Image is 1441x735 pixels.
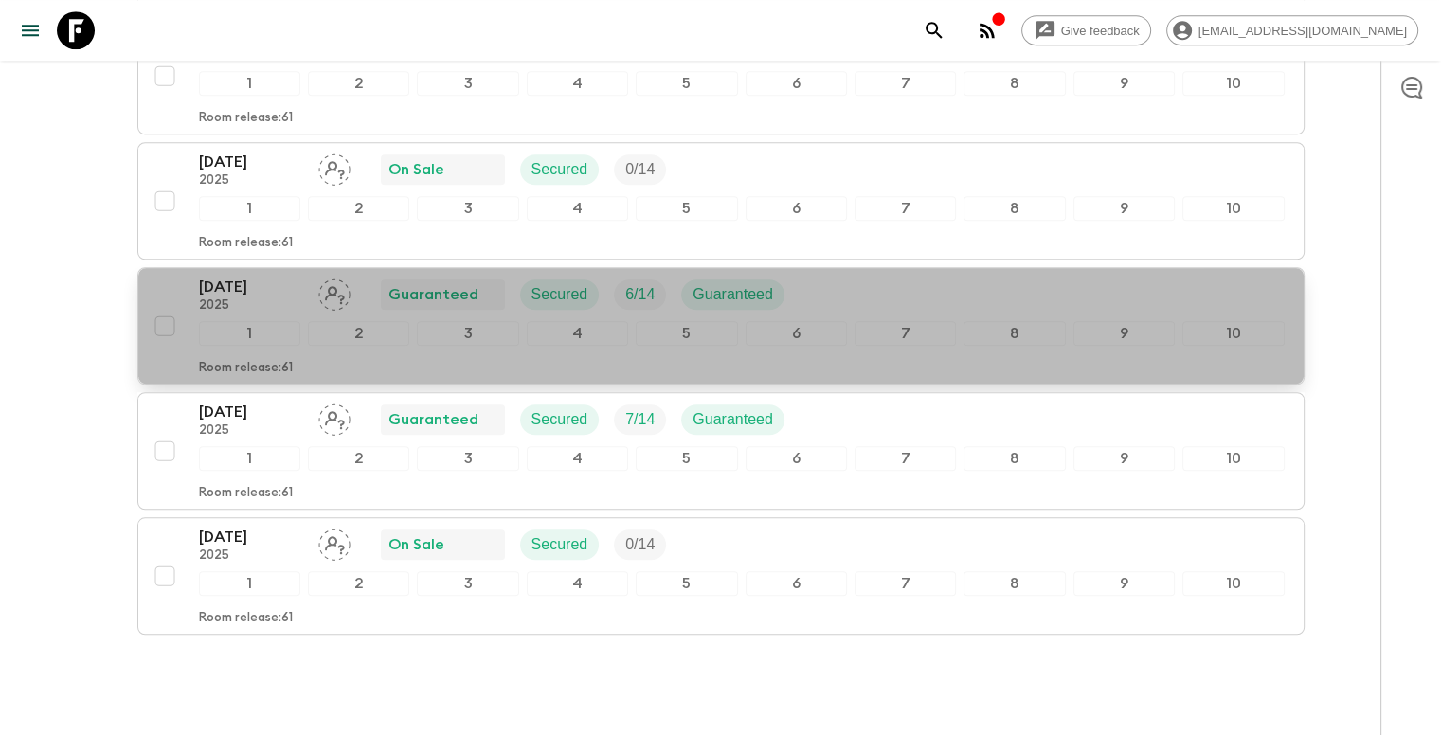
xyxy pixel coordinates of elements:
[318,284,351,299] span: Assign pack leader
[1166,15,1418,45] div: [EMAIL_ADDRESS][DOMAIN_NAME]
[520,279,600,310] div: Secured
[417,196,518,221] div: 3
[137,267,1305,385] button: [DATE]2025Assign pack leaderGuaranteedSecuredTrip FillGuaranteed12345678910Room release:61
[527,71,628,96] div: 4
[308,196,409,221] div: 2
[625,283,655,306] p: 6 / 14
[964,571,1065,596] div: 8
[417,571,518,596] div: 3
[636,321,737,346] div: 5
[199,151,303,173] p: [DATE]
[625,533,655,556] p: 0 / 14
[388,533,444,556] p: On Sale
[527,446,628,471] div: 4
[199,276,303,298] p: [DATE]
[1021,15,1151,45] a: Give feedback
[855,71,956,96] div: 7
[614,279,666,310] div: Trip Fill
[746,196,847,221] div: 6
[199,548,303,564] p: 2025
[855,571,956,596] div: 7
[527,196,628,221] div: 4
[1182,196,1284,221] div: 10
[318,159,351,174] span: Assign pack leader
[531,408,588,431] p: Secured
[531,283,588,306] p: Secured
[318,534,351,549] span: Assign pack leader
[1182,446,1284,471] div: 10
[636,571,737,596] div: 5
[318,409,351,424] span: Assign pack leader
[1073,321,1175,346] div: 9
[964,71,1065,96] div: 8
[199,236,293,251] p: Room release: 61
[308,446,409,471] div: 2
[1182,321,1284,346] div: 10
[964,196,1065,221] div: 8
[915,11,953,49] button: search adventures
[199,486,293,501] p: Room release: 61
[1073,571,1175,596] div: 9
[625,158,655,181] p: 0 / 14
[746,71,847,96] div: 6
[137,142,1305,260] button: [DATE]2025Assign pack leaderOn SaleSecuredTrip Fill12345678910Room release:61
[137,517,1305,635] button: [DATE]2025Assign pack leaderOn SaleSecuredTrip Fill12345678910Room release:61
[199,571,300,596] div: 1
[527,321,628,346] div: 4
[199,71,300,96] div: 1
[1073,446,1175,471] div: 9
[199,196,300,221] div: 1
[308,571,409,596] div: 2
[614,404,666,435] div: Trip Fill
[1051,24,1150,38] span: Give feedback
[693,408,773,431] p: Guaranteed
[11,11,49,49] button: menu
[1073,196,1175,221] div: 9
[199,111,293,126] p: Room release: 61
[855,321,956,346] div: 7
[137,17,1305,134] button: [DATE]2025Assign pack leaderOn SaleSecuredTrip Fill12345678910Room release:61
[417,321,518,346] div: 3
[614,154,666,185] div: Trip Fill
[199,611,293,626] p: Room release: 61
[746,321,847,346] div: 6
[308,71,409,96] div: 2
[693,283,773,306] p: Guaranteed
[1182,571,1284,596] div: 10
[308,321,409,346] div: 2
[388,408,478,431] p: Guaranteed
[964,321,1065,346] div: 8
[137,392,1305,510] button: [DATE]2025Assign pack leaderGuaranteedSecuredTrip FillGuaranteed12345678910Room release:61
[964,446,1065,471] div: 8
[1073,71,1175,96] div: 9
[855,446,956,471] div: 7
[636,196,737,221] div: 5
[199,321,300,346] div: 1
[199,526,303,548] p: [DATE]
[199,298,303,314] p: 2025
[520,404,600,435] div: Secured
[417,71,518,96] div: 3
[199,423,303,439] p: 2025
[1188,24,1417,38] span: [EMAIL_ADDRESS][DOMAIN_NAME]
[636,446,737,471] div: 5
[855,196,956,221] div: 7
[1182,71,1284,96] div: 10
[531,533,588,556] p: Secured
[417,446,518,471] div: 3
[199,401,303,423] p: [DATE]
[199,446,300,471] div: 1
[388,158,444,181] p: On Sale
[527,571,628,596] div: 4
[746,571,847,596] div: 6
[636,71,737,96] div: 5
[614,529,666,560] div: Trip Fill
[199,173,303,188] p: 2025
[520,154,600,185] div: Secured
[746,446,847,471] div: 6
[520,529,600,560] div: Secured
[531,158,588,181] p: Secured
[199,361,293,376] p: Room release: 61
[625,408,655,431] p: 7 / 14
[388,283,478,306] p: Guaranteed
